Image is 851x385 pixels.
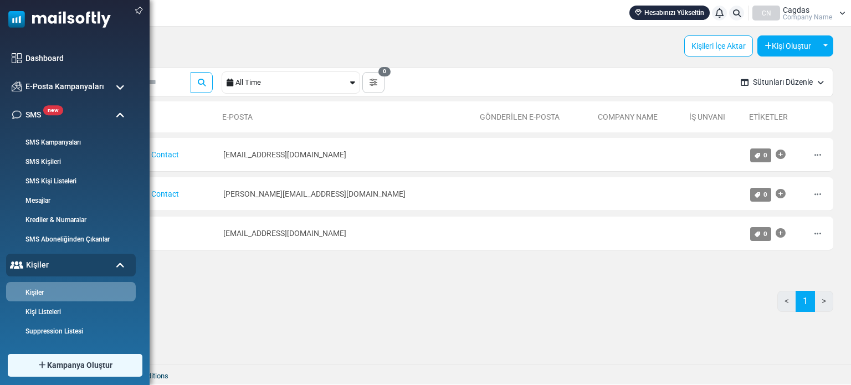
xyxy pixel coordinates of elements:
[12,81,22,91] img: campaigns-icon.png
[36,365,851,384] footer: 2025
[218,177,475,211] td: [PERSON_NAME][EMAIL_ADDRESS][DOMAIN_NAME]
[480,112,560,121] a: Gönderilen E-Posta
[362,72,385,93] button: 0
[6,234,133,244] a: SMS Aboneliğinden Çıkanlar
[750,227,771,241] a: 0
[25,109,41,121] span: SMS
[26,259,49,271] span: Kişiler
[629,6,710,20] a: Hesabınızı Yükseltin
[763,191,767,198] span: 0
[43,105,63,115] span: new
[378,67,391,77] span: 0
[689,112,725,121] a: İş Unvanı
[25,53,130,64] a: Dashboard
[218,217,475,250] td: [EMAIL_ADDRESS][DOMAIN_NAME]
[752,6,845,20] a: CN Cagdas Company Name
[783,6,809,14] span: Cagdas
[750,188,771,202] a: 0
[749,112,788,121] a: Etiketler
[218,138,475,172] td: [EMAIL_ADDRESS][DOMAIN_NAME]
[598,112,658,121] span: translation missing: tr.crm_contacts.form.list_header.company_name
[235,72,348,93] div: All Time
[752,6,780,20] div: CN
[750,148,771,162] a: 0
[6,326,133,336] a: Suppression Listesi
[6,196,133,206] a: Mesajlar
[6,176,133,186] a: SMS Kişi Listeleri
[777,291,833,321] nav: Page
[25,81,104,93] span: E-Posta Kampanyaları
[763,151,767,159] span: 0
[684,35,753,57] a: Kişileri İçe Aktar
[47,360,112,371] span: Kampanya Oluştur
[796,291,815,312] a: 1
[757,35,818,57] button: Kişi Oluştur
[12,110,22,120] img: sms-icon.png
[6,157,133,167] a: SMS Kişileri
[783,14,832,20] span: Company Name
[12,53,22,63] img: dashboard-icon.svg
[598,112,658,121] a: Company Name
[6,307,133,317] a: Kişi Listeleri
[222,112,253,121] a: E-Posta
[763,230,767,238] span: 0
[732,68,833,97] button: Sütunları Düzenle
[6,288,133,297] a: Kişiler
[6,137,133,147] a: SMS Kampanyaları
[6,215,133,225] a: Krediler & Numaralar
[10,261,23,269] img: contacts-icon-active.svg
